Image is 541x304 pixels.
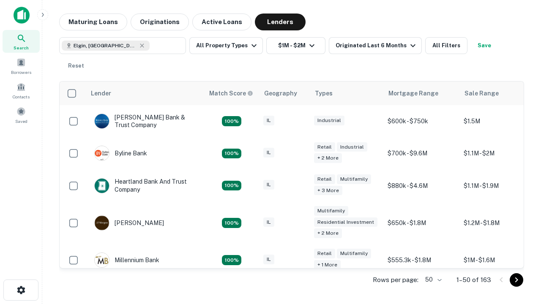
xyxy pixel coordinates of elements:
[95,114,109,128] img: picture
[3,103,40,126] a: Saved
[314,186,342,195] div: + 3 more
[336,41,418,51] div: Originated Last 6 Months
[510,273,523,287] button: Go to next page
[222,218,241,228] div: Matching Properties: 24, hasApolloMatch: undefined
[310,81,383,105] th: Types
[222,116,241,126] div: Matching Properties: 28, hasApolloMatch: undefined
[314,249,335,258] div: Retail
[91,88,111,98] div: Lender
[263,255,274,264] div: IL
[13,93,30,100] span: Contacts
[209,89,253,98] div: Capitalize uses an advanced AI algorithm to match your search with the best lender. The match sco...
[383,202,459,244] td: $650k - $1.8M
[337,142,367,152] div: Industrial
[459,81,536,105] th: Sale Range
[15,118,27,125] span: Saved
[263,148,274,157] div: IL
[263,180,274,190] div: IL
[94,146,147,161] div: Byline Bank
[14,7,30,24] img: capitalize-icon.png
[222,255,241,265] div: Matching Properties: 16, hasApolloMatch: undefined
[314,142,335,152] div: Retail
[263,217,274,227] div: IL
[314,217,377,227] div: Residential Investment
[459,169,536,201] td: $1.1M - $1.9M
[464,88,499,98] div: Sale Range
[471,37,498,54] button: Save your search to get updates of matches that match your search criteria.
[383,105,459,137] td: $600k - $750k
[3,54,40,77] a: Borrowers
[383,137,459,169] td: $700k - $9.6M
[456,275,491,285] p: 1–50 of 163
[337,249,371,258] div: Multifamily
[259,81,310,105] th: Geography
[3,79,40,102] a: Contacts
[459,244,536,276] td: $1M - $1.6M
[95,146,109,160] img: picture
[95,216,109,230] img: picture
[459,137,536,169] td: $1.1M - $2M
[14,44,29,51] span: Search
[337,174,371,184] div: Multifamily
[131,14,189,30] button: Originations
[314,206,348,216] div: Multifamily
[329,37,422,54] button: Originated Last 6 Months
[59,14,127,30] button: Maturing Loans
[204,81,259,105] th: Capitalize uses an advanced AI algorithm to match your search with the best lender. The match sco...
[388,88,438,98] div: Mortgage Range
[459,105,536,137] td: $1.5M
[266,37,325,54] button: $1M - $2M
[74,42,137,49] span: Elgin, [GEOGRAPHIC_DATA], [GEOGRAPHIC_DATA]
[94,252,159,268] div: Millennium Bank
[95,179,109,193] img: picture
[314,260,341,270] div: + 1 more
[264,88,297,98] div: Geography
[95,253,109,267] img: picture
[383,169,459,201] td: $880k - $4.6M
[255,14,306,30] button: Lenders
[314,116,344,125] div: Industrial
[192,14,251,30] button: Active Loans
[499,236,541,277] iframe: Chat Widget
[422,274,443,286] div: 50
[3,30,40,53] a: Search
[459,202,536,244] td: $1.2M - $1.8M
[11,69,31,76] span: Borrowers
[94,215,164,231] div: [PERSON_NAME]
[314,174,335,184] div: Retail
[315,88,333,98] div: Types
[94,178,196,193] div: Heartland Bank And Trust Company
[209,89,251,98] h6: Match Score
[222,149,241,159] div: Matching Properties: 18, hasApolloMatch: undefined
[314,153,342,163] div: + 2 more
[63,57,90,74] button: Reset
[425,37,467,54] button: All Filters
[383,81,459,105] th: Mortgage Range
[94,114,196,129] div: [PERSON_NAME] Bank & Trust Company
[222,181,241,191] div: Matching Properties: 20, hasApolloMatch: undefined
[383,244,459,276] td: $555.3k - $1.8M
[373,275,418,285] p: Rows per page:
[263,116,274,125] div: IL
[189,37,263,54] button: All Property Types
[314,228,342,238] div: + 2 more
[86,81,204,105] th: Lender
